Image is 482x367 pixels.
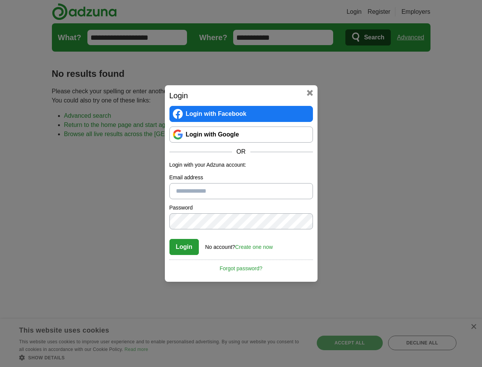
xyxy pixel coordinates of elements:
button: Login [169,239,199,255]
label: Email address [169,174,313,182]
h2: Login [169,90,313,101]
p: Login with your Adzuna account: [169,161,313,169]
span: OR [232,147,250,156]
a: Forgot password? [169,260,313,273]
a: Create one now [235,244,273,250]
label: Password [169,204,313,212]
a: Login with Google [169,127,313,143]
div: No account? [205,239,273,251]
a: Login with Facebook [169,106,313,122]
